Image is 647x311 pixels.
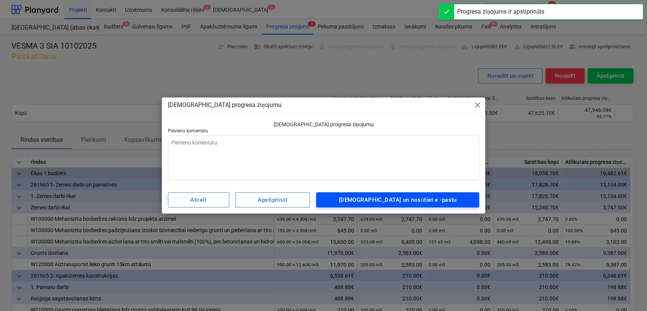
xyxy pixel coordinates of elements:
[339,195,457,205] div: [DEMOGRAPHIC_DATA] un nosūtiet e -pastu
[168,101,282,110] p: [DEMOGRAPHIC_DATA] progresa ziņojumu
[258,195,287,205] div: Apstiprināt
[168,121,479,128] p: [DEMOGRAPHIC_DATA] progresa ziņojumu
[609,275,647,311] iframe: Chat Widget
[168,192,229,207] button: Atcelt
[235,192,310,207] button: Apstiprināt
[316,192,479,207] button: [DEMOGRAPHIC_DATA] un nosūtiet e -pastu
[473,101,482,110] span: close
[457,7,544,16] div: Progresa ziņojums ir apstiprināts
[168,128,479,136] p: Pievieno komentāru
[190,195,207,205] div: Atcelt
